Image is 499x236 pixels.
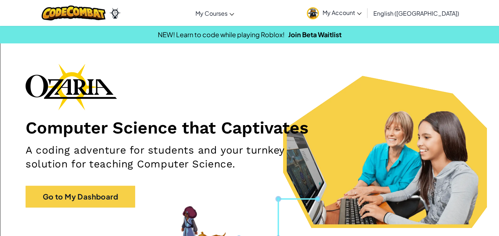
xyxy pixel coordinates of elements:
span: My Account [323,9,362,16]
h2: A coding adventure for students and your turnkey solution for teaching Computer Science. [26,143,325,171]
span: My Courses [195,9,228,17]
a: My Courses [192,3,238,23]
img: avatar [307,7,319,19]
a: Go to My Dashboard [26,186,135,208]
a: My Account [303,1,365,24]
img: Ozaria branding logo [26,63,117,110]
a: English ([GEOGRAPHIC_DATA]) [370,3,463,23]
span: NEW! Learn to code while playing Roblox! [158,30,285,39]
span: English ([GEOGRAPHIC_DATA]) [373,9,459,17]
img: Ozaria [109,8,121,19]
a: Join Beta Waitlist [288,30,342,39]
h1: Computer Science that Captivates [26,117,473,138]
img: CodeCombat logo [42,5,106,20]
